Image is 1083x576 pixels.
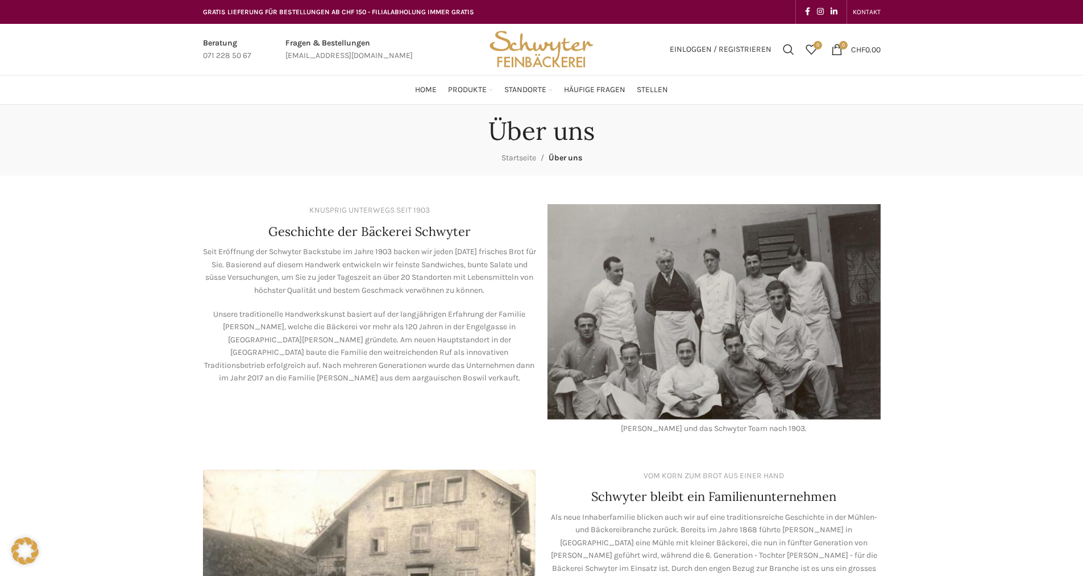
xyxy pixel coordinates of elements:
[800,38,823,61] div: Meine Wunschliste
[827,4,841,20] a: Linkedin social link
[802,4,814,20] a: Facebook social link
[853,8,881,16] span: KONTAKT
[448,78,493,101] a: Produkte
[564,85,625,96] span: Häufige Fragen
[501,153,536,163] a: Startseite
[851,44,865,54] span: CHF
[564,78,625,101] a: Häufige Fragen
[670,45,771,53] span: Einloggen / Registrieren
[644,470,784,482] div: VOM KORN ZUM BROT AUS EINER HAND
[814,41,822,49] span: 0
[851,44,881,54] bdi: 0.00
[488,116,595,146] h1: Über uns
[448,85,487,96] span: Produkte
[504,78,553,101] a: Standorte
[777,38,800,61] a: Suchen
[203,308,536,384] p: Unsere traditionelle Handwerkskunst basiert auf der langjährigen Erfahrung der Familie [PERSON_NA...
[825,38,886,61] a: 0 CHF0.00
[847,1,886,23] div: Secondary navigation
[814,4,827,20] a: Instagram social link
[549,153,582,163] span: Über uns
[637,85,668,96] span: Stellen
[203,246,536,297] p: Seit Eröffnung der Schwyter Backstube im Jahre 1903 backen wir jeden [DATE] frisches Brot für Sie...
[547,422,881,435] div: [PERSON_NAME] und das Schwyter Team nach 1903.
[664,38,777,61] a: Einloggen / Registrieren
[591,488,836,505] h4: Schwyter bleibt ein Familienunternehmen
[415,78,437,101] a: Home
[486,44,597,53] a: Site logo
[203,8,474,16] span: GRATIS LIEFERUNG FÜR BESTELLUNGEN AB CHF 150 - FILIALABHOLUNG IMMER GRATIS
[504,85,546,96] span: Standorte
[285,37,413,63] a: Infobox link
[309,204,430,217] div: KNUSPRIG UNTERWEGS SEIT 1903
[800,38,823,61] a: 0
[197,78,886,101] div: Main navigation
[203,37,251,63] a: Infobox link
[415,85,437,96] span: Home
[839,41,848,49] span: 0
[853,1,881,23] a: KONTAKT
[486,24,597,75] img: Bäckerei Schwyter
[268,223,471,241] h4: Geschichte der Bäckerei Schwyter
[637,78,668,101] a: Stellen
